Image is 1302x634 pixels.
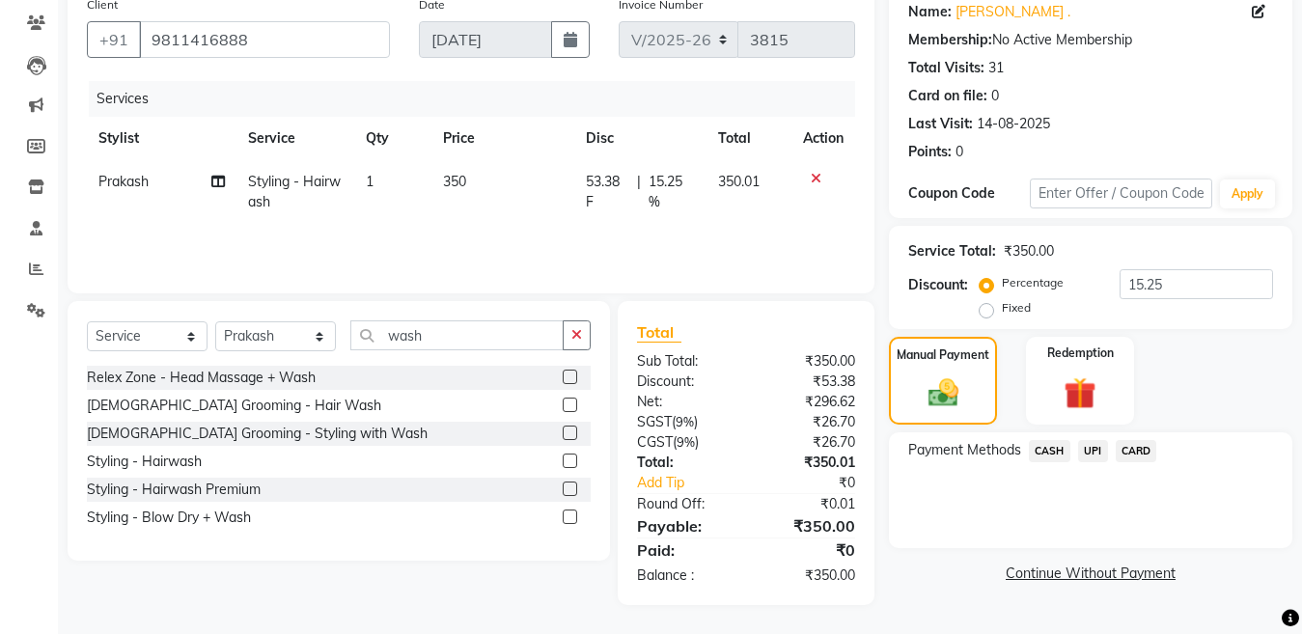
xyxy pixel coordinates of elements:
button: Apply [1220,179,1275,208]
span: 15.25 % [649,172,695,212]
th: Qty [354,117,432,160]
div: 0 [991,86,999,106]
button: +91 [87,21,141,58]
div: ₹350.00 [746,514,870,538]
div: Discount: [623,372,746,392]
div: Discount: [908,275,968,295]
div: Balance : [623,565,746,586]
div: Services [89,81,870,117]
span: 1 [366,173,374,190]
img: _cash.svg [919,375,968,410]
div: Name: [908,2,952,22]
span: CGST [637,433,673,451]
div: ₹53.38 [746,372,870,392]
div: ₹26.70 [746,412,870,432]
span: 9% [677,434,695,450]
div: ( ) [623,412,746,432]
input: Search or Scan [350,320,564,350]
div: Sub Total: [623,351,746,372]
div: ( ) [623,432,746,453]
span: 53.38 F [586,172,629,212]
div: Styling - Hairwash [87,452,202,472]
span: 350 [443,173,466,190]
div: Styling - Blow Dry + Wash [87,508,251,528]
span: CARD [1116,440,1157,462]
span: UPI [1078,440,1108,462]
div: Coupon Code [908,183,1030,204]
div: ₹350.00 [746,351,870,372]
div: ₹350.00 [1004,241,1054,262]
span: Total [637,322,681,343]
div: ₹350.01 [746,453,870,473]
img: _gift.svg [1054,373,1106,413]
label: Manual Payment [897,346,989,364]
div: ₹296.62 [746,392,870,412]
th: Total [706,117,791,160]
div: 14-08-2025 [977,114,1050,134]
span: Styling - Hairwash [248,173,341,210]
a: Add Tip [623,473,766,493]
span: CASH [1029,440,1070,462]
th: Disc [574,117,706,160]
div: ₹0 [746,538,870,562]
div: [DEMOGRAPHIC_DATA] Grooming - Styling with Wash [87,424,428,444]
input: Search by Name/Mobile/Email/Code [139,21,390,58]
div: Total: [623,453,746,473]
div: Styling - Hairwash Premium [87,480,261,500]
div: Paid: [623,538,746,562]
div: Total Visits: [908,58,984,78]
label: Percentage [1002,274,1064,291]
a: Continue Without Payment [893,564,1288,584]
div: Relex Zone - Head Massage + Wash [87,368,316,388]
div: ₹26.70 [746,432,870,453]
div: 31 [988,58,1004,78]
div: Round Off: [623,494,746,514]
div: Points: [908,142,952,162]
span: | [637,172,641,212]
span: Payment Methods [908,440,1021,460]
label: Redemption [1047,345,1114,362]
th: Action [791,117,855,160]
div: Membership: [908,30,992,50]
label: Fixed [1002,299,1031,317]
th: Service [236,117,354,160]
span: SGST [637,413,672,430]
span: 350.01 [718,173,760,190]
input: Enter Offer / Coupon Code [1030,179,1212,208]
div: Payable: [623,514,746,538]
div: Last Visit: [908,114,973,134]
span: 9% [676,414,694,429]
div: ₹0.01 [746,494,870,514]
div: [DEMOGRAPHIC_DATA] Grooming - Hair Wash [87,396,381,416]
th: Stylist [87,117,236,160]
span: Prakash [98,173,149,190]
div: ₹350.00 [746,565,870,586]
div: 0 [956,142,963,162]
a: [PERSON_NAME] . [956,2,1070,22]
div: Card on file: [908,86,987,106]
th: Price [431,117,574,160]
div: Service Total: [908,241,996,262]
div: ₹0 [766,473,870,493]
div: Net: [623,392,746,412]
div: No Active Membership [908,30,1273,50]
